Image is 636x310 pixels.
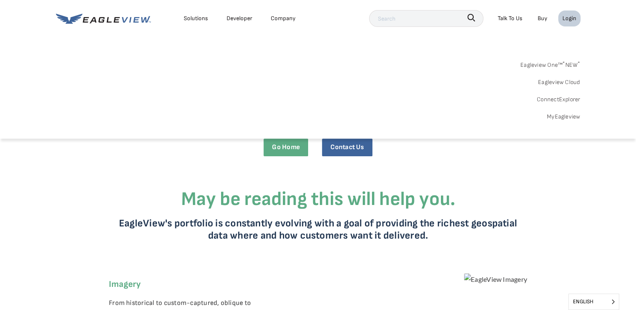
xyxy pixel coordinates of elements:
[498,13,523,24] div: Talk To Us
[116,188,520,211] h3: May be reading this will help you.
[562,61,580,68] span: NEW
[538,13,547,24] a: Buy
[227,13,252,24] a: Developer
[264,139,308,156] a: Go Home
[538,77,581,87] a: Eagleview Cloud
[520,57,581,70] a: Eagleview One™*NEW*
[537,94,581,105] a: ConnectExplorer
[562,13,576,24] div: Login
[568,294,619,310] aside: Language selected: English
[271,13,296,24] div: Company
[547,111,581,122] a: MyEagleview
[569,294,619,310] span: English
[184,13,208,24] div: Solutions
[116,217,520,242] p: EagleView's portfolio is constantly evolving with a goal of providing the richest geospatial data...
[369,10,483,27] input: Search
[464,273,527,286] img: EagleView Imagery
[109,277,272,292] h6: Imagery
[322,139,372,156] a: Contact Us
